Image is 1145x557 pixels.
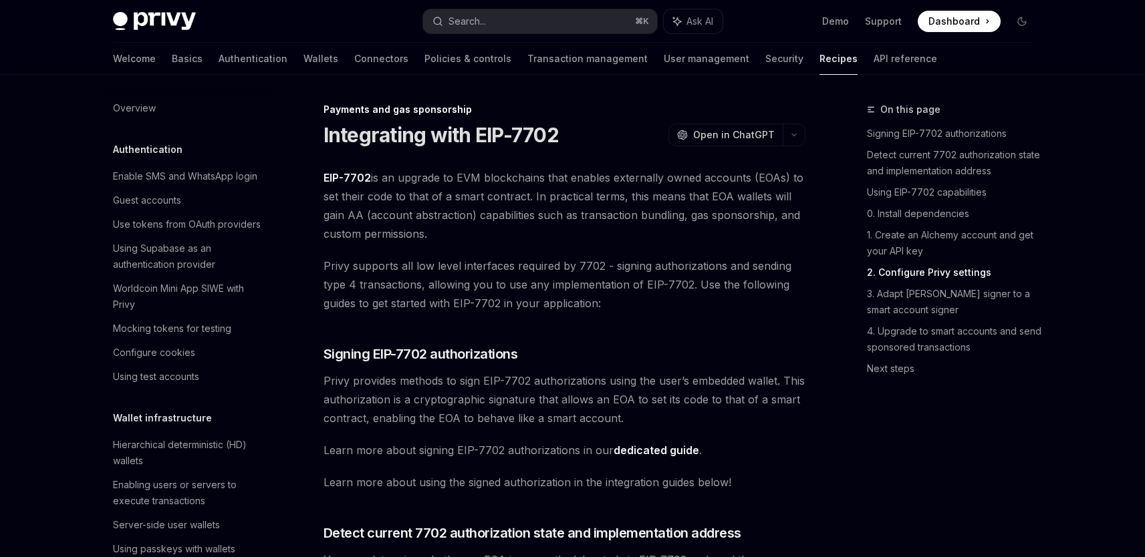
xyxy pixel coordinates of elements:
a: Connectors [354,43,408,75]
a: 2. Configure Privy settings [867,262,1043,283]
a: EIP-7702 [324,171,371,185]
div: Use tokens from OAuth providers [113,216,261,232]
a: Overview [102,96,273,120]
button: Open in ChatGPT [668,124,783,146]
div: Using Supabase as an authentication provider [113,240,265,272]
a: Recipes [819,43,858,75]
span: On this page [880,102,940,118]
a: Using test accounts [102,365,273,389]
a: Hierarchical deterministic (HD) wallets [102,433,273,473]
button: Search...⌘K [423,9,657,33]
span: Privy provides methods to sign EIP-7702 authorizations using the user’s embedded wallet. This aut... [324,371,805,427]
div: Overview [113,100,156,116]
div: Using test accounts [113,369,199,385]
span: Ask AI [686,15,713,28]
a: 3. Adapt [PERSON_NAME] signer to a smart account signer [867,283,1043,321]
span: Privy supports all low level interfaces required by 7702 - signing authorizations and sending typ... [324,256,805,313]
img: dark logo [113,12,196,31]
a: Transaction management [527,43,648,75]
span: Learn more about signing EIP-7702 authorizations in our . [324,441,805,459]
span: Detect current 7702 authorization state and implementation address [324,524,741,542]
a: Guest accounts [102,188,273,212]
div: Using passkeys with wallets [113,541,235,557]
a: Welcome [113,43,156,75]
div: Payments and gas sponsorship [324,103,805,116]
span: Signing EIP-7702 authorizations [324,345,518,363]
button: Toggle dark mode [1011,11,1033,32]
button: Ask AI [664,9,723,33]
div: Configure cookies [113,345,195,361]
div: Enabling users or servers to execute transactions [113,477,265,509]
div: Mocking tokens for testing [113,321,231,337]
span: Learn more about using the signed authorization in the integration guides below! [324,473,805,492]
a: Use tokens from OAuth providers [102,212,273,236]
a: Configure cookies [102,341,273,365]
div: Enable SMS and WhatsApp login [113,168,257,184]
a: Enable SMS and WhatsApp login [102,164,273,188]
div: Search... [449,13,486,29]
a: 4. Upgrade to smart accounts and send sponsored transactions [867,321,1043,358]
span: Open in ChatGPT [693,128,775,142]
a: Wallets [303,43,338,75]
a: API reference [874,43,937,75]
a: Using Supabase as an authentication provider [102,236,273,276]
a: Worldcoin Mini App SIWE with Privy [102,276,273,317]
div: Guest accounts [113,192,181,208]
a: Signing EIP-7702 authorizations [867,123,1043,144]
div: Worldcoin Mini App SIWE with Privy [113,281,265,313]
h5: Authentication [113,142,182,158]
a: dedicated guide [614,443,699,457]
a: 1. Create an Alchemy account and get your API key [867,224,1043,262]
a: Dashboard [918,11,1001,32]
h1: Integrating with EIP-7702 [324,123,559,147]
a: Authentication [219,43,287,75]
a: Support [865,15,902,28]
a: Detect current 7702 authorization state and implementation address [867,144,1043,182]
h5: Wallet infrastructure [113,410,212,426]
a: Using EIP-7702 capabilities [867,182,1043,203]
a: Demo [822,15,849,28]
a: Security [765,43,803,75]
a: User management [664,43,749,75]
a: Policies & controls [424,43,511,75]
a: Basics [172,43,203,75]
a: Enabling users or servers to execute transactions [102,473,273,513]
div: Hierarchical deterministic (HD) wallets [113,437,265,469]
span: ⌘ K [635,16,649,27]
a: 0. Install dependencies [867,203,1043,224]
div: Server-side user wallets [113,517,220,533]
a: Server-side user wallets [102,513,273,537]
span: Dashboard [928,15,980,28]
span: is an upgrade to EVM blockchains that enables externally owned accounts (EOAs) to set their code ... [324,168,805,243]
a: Mocking tokens for testing [102,317,273,341]
a: Next steps [867,358,1043,379]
